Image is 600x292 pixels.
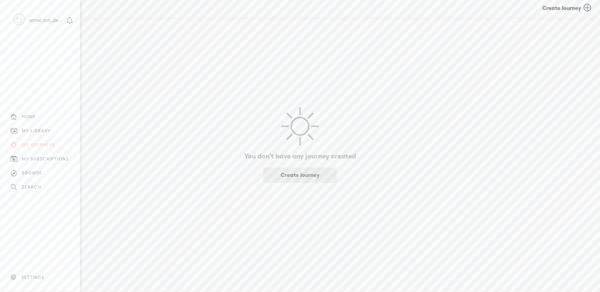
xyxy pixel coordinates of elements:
[22,170,42,176] div: BROWSE
[22,142,55,148] div: MY JOURNEYS
[22,114,36,119] div: HOME
[22,156,69,162] div: MY SUBSCRIPTIONS
[22,128,51,133] div: MY LIBRARY
[29,17,65,23] div: armel_ton_demo
[22,184,41,190] div: SEARCH
[22,275,44,280] div: SETTINGS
